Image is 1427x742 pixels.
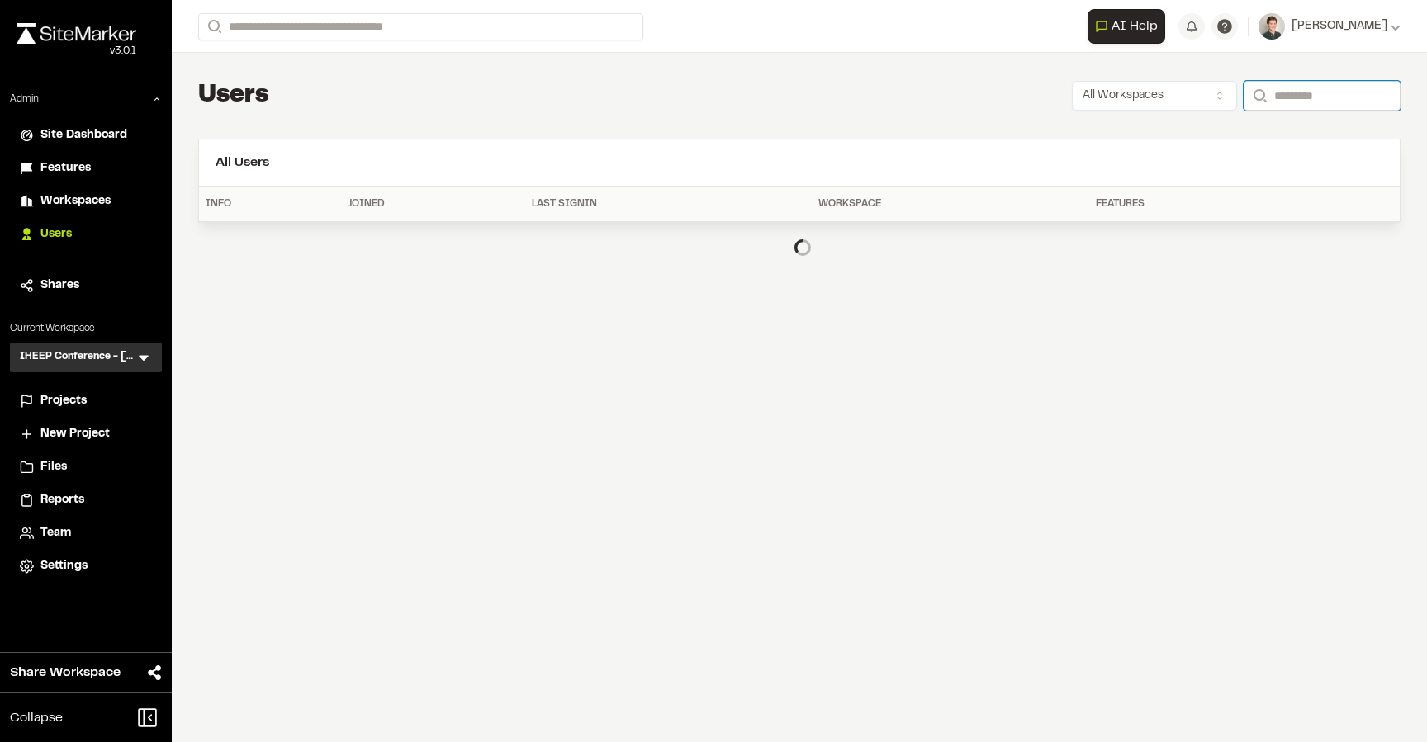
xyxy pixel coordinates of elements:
div: Info [206,196,334,211]
span: Settings [40,557,88,575]
span: Share Workspace [10,663,121,683]
div: Last Signin [532,196,805,211]
span: Projects [40,392,87,410]
a: Team [20,524,152,542]
a: Shares [20,276,152,295]
span: Files [40,458,67,476]
span: Workspaces [40,192,111,210]
a: Workspaces [20,192,152,210]
a: New Project [20,425,152,443]
div: Oh geez...please don't... [17,44,136,59]
img: rebrand.png [17,23,136,44]
button: Open AI Assistant [1088,9,1165,44]
p: Current Workspace [10,321,162,336]
span: New Project [40,425,110,443]
h1: Users [198,79,269,112]
a: Reports [20,491,152,509]
a: Features [20,159,152,177]
button: Search [1244,81,1273,111]
span: AI Help [1112,17,1158,36]
p: Admin [10,92,39,106]
div: Joined [348,196,519,211]
span: Features [40,159,91,177]
button: [PERSON_NAME] [1259,13,1401,40]
img: User [1259,13,1285,40]
div: Open AI Assistant [1088,9,1172,44]
a: Site Dashboard [20,126,152,144]
a: Users [20,225,152,243]
div: Workspace [818,196,1083,211]
span: Reports [40,491,84,509]
a: Files [20,458,152,476]
span: Collapse [10,708,63,728]
h2: All Users [216,153,1383,173]
a: Settings [20,557,152,575]
span: Users [40,225,72,243]
span: [PERSON_NAME] [1292,17,1387,35]
div: Features [1096,196,1309,211]
span: Site Dashboard [40,126,127,144]
span: Shares [40,276,79,295]
h3: IHEEP Conference - [GEOGRAPHIC_DATA] [GEOGRAPHIC_DATA] [20,349,135,366]
button: Search [198,13,228,40]
a: Projects [20,392,152,410]
span: Team [40,524,71,542]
